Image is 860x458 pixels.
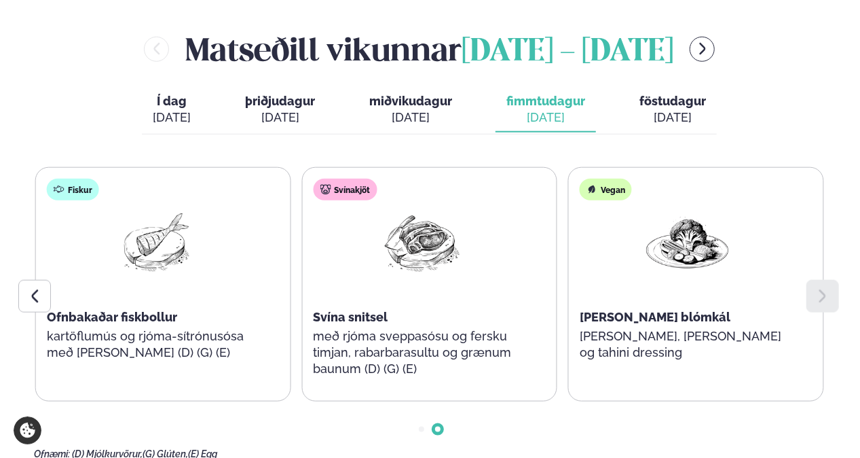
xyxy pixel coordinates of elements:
span: þriðjudagur [245,94,315,108]
img: Fish.png [111,211,198,275]
img: Vegan.png [644,211,731,275]
button: fimmtudagur [DATE] [496,88,596,133]
span: [DATE] - [DATE] [462,37,673,67]
img: pork.svg [320,184,331,195]
div: Fiskur [47,179,99,200]
button: menu-btn-left [144,37,169,62]
div: [DATE] [506,109,585,126]
div: [DATE] [153,109,191,126]
img: Vegan.svg [586,184,597,195]
span: Go to slide 1 [419,427,424,432]
span: föstudagur [639,94,706,108]
p: [PERSON_NAME], [PERSON_NAME] og tahini dressing [580,328,796,361]
p: með rjóma sveppasósu og fersku timjan, rabarbarasultu og grænum baunum (D) (G) (E) [313,328,529,377]
div: Vegan [580,179,632,200]
div: [DATE] [245,109,315,126]
h2: Matseðill vikunnar [185,27,673,71]
img: Pork-Meat.png [377,211,464,275]
p: kartöflumús og rjóma-sítrónusósa með [PERSON_NAME] (D) (G) (E) [47,328,263,361]
span: [PERSON_NAME] blómkál [580,310,730,324]
div: [DATE] [369,109,452,126]
span: miðvikudagur [369,94,452,108]
div: Svínakjöt [313,179,377,200]
img: fish.svg [54,184,64,195]
span: Ofnbakaðar fiskbollur [47,310,177,324]
button: föstudagur [DATE] [629,88,717,133]
button: miðvikudagur [DATE] [358,88,463,133]
span: Í dag [153,93,191,109]
button: þriðjudagur [DATE] [234,88,326,133]
span: Go to slide 2 [435,427,441,432]
span: fimmtudagur [506,94,585,108]
div: [DATE] [639,109,706,126]
span: Svína snitsel [313,310,388,324]
button: Í dag [DATE] [142,88,202,133]
a: Cookie settings [14,417,41,444]
button: menu-btn-right [690,37,715,62]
